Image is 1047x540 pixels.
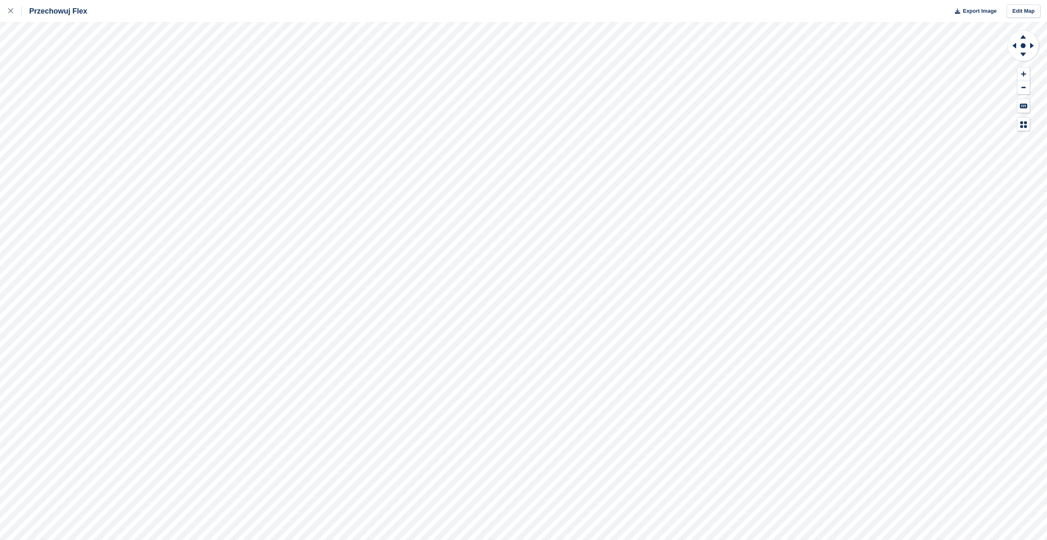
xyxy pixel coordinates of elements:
button: Keyboard Shortcuts [1017,99,1030,113]
button: Zoom Out [1017,81,1030,95]
span: Export Image [963,7,996,15]
button: Zoom In [1017,67,1030,81]
button: Export Image [950,5,997,18]
button: Map Legend [1017,118,1030,131]
div: Przechowuj Flex [22,6,87,16]
a: Edit Map [1007,5,1040,18]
